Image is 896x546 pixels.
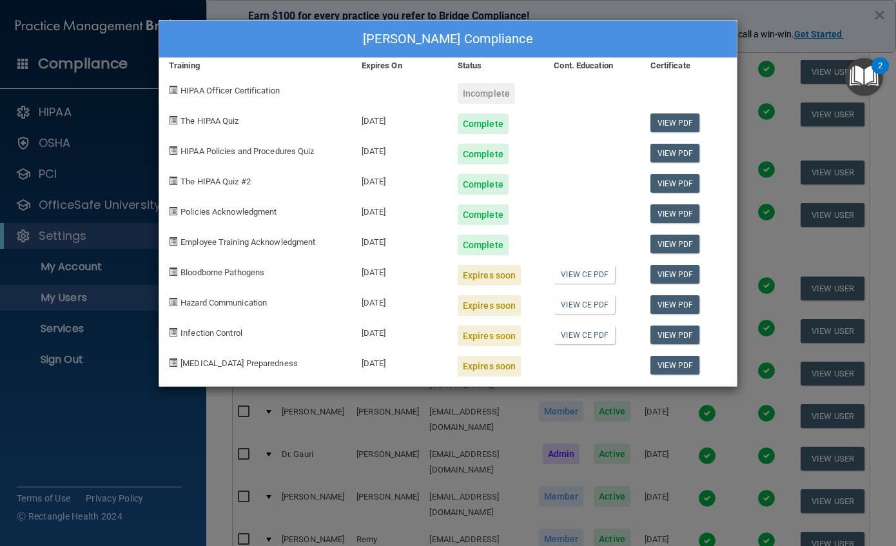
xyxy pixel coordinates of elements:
span: HIPAA Officer Certification [180,86,280,95]
span: [MEDICAL_DATA] Preparedness [180,358,298,368]
div: Training [159,58,352,73]
a: View PDF [650,113,700,132]
div: [DATE] [352,346,448,376]
div: Expires On [352,58,448,73]
a: View PDF [650,204,700,223]
div: [PERSON_NAME] Compliance [159,21,737,58]
span: Bloodborne Pathogens [180,268,264,277]
span: The HIPAA Quiz [180,116,239,126]
div: Certificate [641,58,737,73]
button: Open Resource Center, 2 new notifications [845,58,883,96]
span: The HIPAA Quiz #2 [180,177,251,186]
div: [DATE] [352,195,448,225]
div: [DATE] [352,164,448,195]
a: View PDF [650,235,700,253]
div: Expires soon [458,356,521,376]
span: Policies Acknowledgment [180,207,277,217]
div: Complete [458,144,509,164]
div: [DATE] [352,104,448,134]
div: Incomplete [458,83,515,104]
div: 2 [878,66,882,83]
span: Employee Training Acknowledgment [180,237,315,247]
div: Expires soon [458,295,521,316]
a: View PDF [650,295,700,314]
div: Expires soon [458,326,521,346]
span: Infection Control [180,328,242,338]
a: View CE PDF [554,295,615,314]
div: [DATE] [352,255,448,286]
a: View PDF [650,326,700,344]
span: Hazard Communication [180,298,267,307]
div: Status [448,58,544,73]
span: HIPAA Policies and Procedures Quiz [180,146,314,156]
div: Complete [458,113,509,134]
a: View PDF [650,265,700,284]
div: [DATE] [352,316,448,346]
div: Cont. Education [544,58,640,73]
div: Expires soon [458,265,521,286]
a: View CE PDF [554,265,615,284]
a: View PDF [650,144,700,162]
a: View CE PDF [554,326,615,344]
div: Complete [458,235,509,255]
a: View PDF [650,356,700,375]
a: View PDF [650,174,700,193]
div: Complete [458,174,509,195]
div: [DATE] [352,225,448,255]
div: [DATE] [352,286,448,316]
div: [DATE] [352,134,448,164]
div: Complete [458,204,509,225]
